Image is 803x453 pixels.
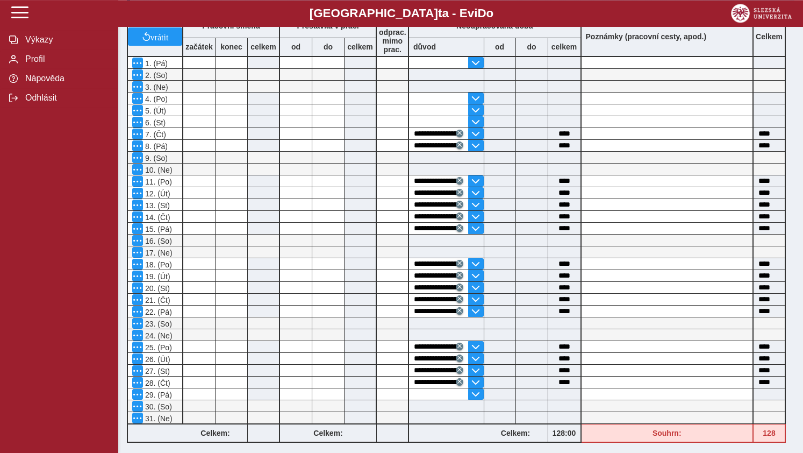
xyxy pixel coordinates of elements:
button: Menu [132,69,143,80]
button: Menu [132,93,143,104]
button: Menu [132,306,143,317]
button: Menu [132,342,143,352]
button: vrátit [128,27,182,46]
span: 9. (So) [143,154,168,162]
span: 15. (Pá) [143,225,172,233]
span: 7. (Čt) [143,130,166,139]
button: Menu [132,105,143,116]
span: 28. (Čt) [143,379,170,387]
span: 11. (Po) [143,178,172,186]
span: 3. (Ne) [143,83,168,91]
b: Celkem [756,32,783,41]
button: Menu [132,164,143,175]
b: začátek [183,43,215,51]
span: o [486,6,494,20]
span: 18. (Po) [143,260,172,269]
div: Fond pracovní doby (168 h) a součet hodin (128 h) se neshodují! [582,424,754,443]
span: Výkazy [22,35,109,45]
b: celkem [345,43,376,51]
button: Menu [132,413,143,423]
span: 22. (Pá) [143,308,172,316]
b: Poznámky (pracovní cesty, apod.) [582,32,711,41]
button: Menu [132,271,143,281]
span: 25. (Po) [143,343,172,352]
b: od [484,43,515,51]
span: 20. (St) [143,284,170,293]
span: 12. (Út) [143,189,170,198]
span: 1. (Pá) [143,59,168,68]
span: 14. (Čt) [143,213,170,222]
span: 16. (So) [143,237,172,245]
span: 27. (St) [143,367,170,376]
span: 8. (Pá) [143,142,168,151]
span: 24. (Ne) [143,331,173,340]
button: Menu [132,176,143,187]
b: do [312,43,344,51]
button: Menu [132,318,143,329]
button: Menu [132,223,143,234]
b: od [280,43,312,51]
button: Menu [132,294,143,305]
b: 128:00 [548,429,580,437]
img: logo_web_su.png [731,4,792,23]
span: 2. (So) [143,71,168,80]
span: Odhlásit [22,93,109,103]
b: Celkem: [280,429,376,437]
button: Menu [132,282,143,293]
b: konec [216,43,247,51]
button: Menu [132,235,143,246]
button: Menu [132,377,143,388]
button: Menu [132,330,143,341]
span: 4. (Po) [143,95,168,103]
button: Menu [132,389,143,400]
button: Menu [132,117,143,128]
span: Profil [22,54,109,64]
b: 128 [754,429,785,437]
span: t [438,6,442,20]
button: Menu [132,247,143,258]
span: Nápověda [22,74,109,83]
button: Menu [132,401,143,412]
button: Menu [132,81,143,92]
button: Menu [132,152,143,163]
b: Celkem: [183,429,247,437]
span: 23. (So) [143,320,172,328]
span: 10. (Ne) [143,166,173,174]
b: Souhrn: [653,429,682,437]
b: do [516,43,548,51]
b: důvod [413,43,436,51]
span: 21. (Čt) [143,296,170,305]
button: Menu [132,188,143,199]
b: Celkem: [484,429,548,437]
span: vrátit [150,32,169,41]
button: Menu [132,211,143,222]
button: Menu [132,129,143,139]
button: Menu [132,200,143,210]
b: celkem [548,43,580,51]
span: 29. (Pá) [143,391,172,399]
button: Menu [132,58,143,68]
b: [GEOGRAPHIC_DATA] a - Evi [32,6,771,20]
span: 19. (Út) [143,272,170,281]
button: Menu [132,365,143,376]
div: Fond pracovní doby (168 h) a součet hodin (128 h) se neshodují! [754,424,786,443]
span: 13. (St) [143,201,170,210]
span: 6. (St) [143,118,166,127]
span: 31. (Ne) [143,414,173,423]
button: Menu [132,353,143,364]
span: 5. (Út) [143,107,166,115]
button: Menu [132,140,143,151]
span: 17. (Ne) [143,249,173,257]
b: celkem [248,43,279,51]
span: D [477,6,486,20]
button: Menu [132,259,143,270]
b: Doba odprac. mimo prac. [379,19,406,54]
span: 30. (So) [143,402,172,411]
span: 26. (Út) [143,355,170,364]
